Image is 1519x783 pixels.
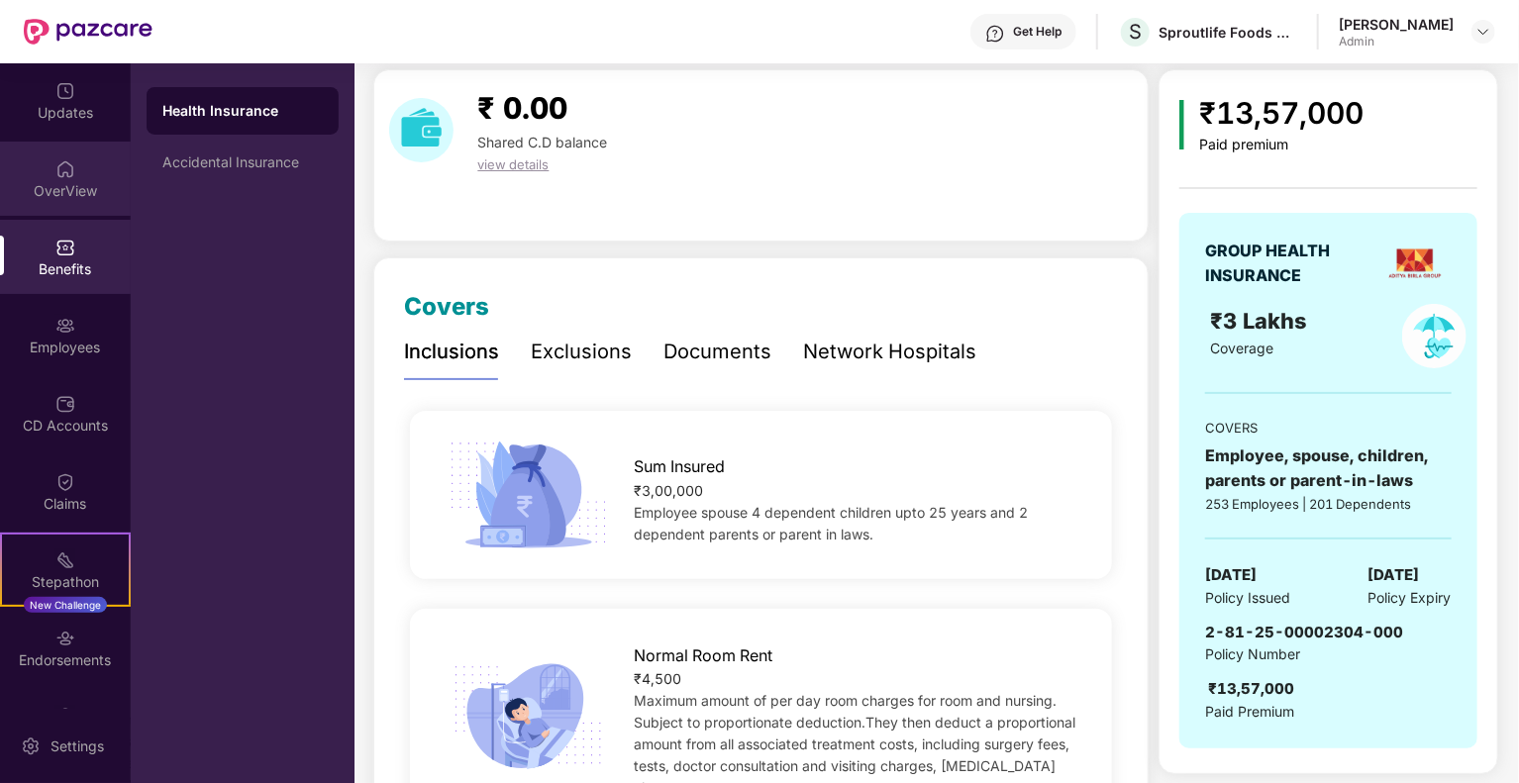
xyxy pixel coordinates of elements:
[1339,34,1454,49] div: Admin
[162,154,323,170] div: Accidental Insurance
[1368,587,1452,609] span: Policy Expiry
[1402,304,1467,368] img: policyIcon
[1159,23,1297,42] div: Sproutlife Foods Private Limited
[634,643,772,668] span: Normal Room Rent
[55,238,75,257] img: svg+xml;base64,PHN2ZyBpZD0iQmVuZWZpdHMiIHhtbG5zPSJodHRwOi8vd3d3LnczLm9yZy8yMDAwL3N2ZyIgd2lkdGg9Ij...
[1013,24,1062,40] div: Get Help
[1200,137,1365,153] div: Paid premium
[803,337,976,367] div: Network Hospitals
[389,98,454,162] img: download
[2,572,129,592] div: Stepathon
[1385,234,1445,293] img: insurerLogo
[162,101,323,121] div: Health Insurance
[1208,677,1294,701] div: ₹13,57,000
[1205,443,1451,493] div: Employee, spouse, children, parents or parent-in-laws
[1211,340,1274,356] span: Coverage
[1205,645,1300,662] span: Policy Number
[1179,100,1184,149] img: icon
[1205,701,1294,723] span: Paid Premium
[55,159,75,179] img: svg+xml;base64,PHN2ZyBpZD0iSG9tZSIgeG1sbnM9Imh0dHA6Ly93d3cudzMub3JnLzIwMDAvc3ZnIiB3aWR0aD0iMjAiIG...
[634,454,725,479] span: Sum Insured
[634,668,1080,690] div: ₹4,500
[1205,494,1451,514] div: 253 Employees | 201 Dependents
[404,292,489,321] span: Covers
[1211,308,1314,334] span: ₹3 Lakhs
[663,337,771,367] div: Documents
[443,436,614,554] img: icon
[477,156,549,172] span: view details
[55,81,75,101] img: svg+xml;base64,PHN2ZyBpZD0iVXBkYXRlZCIgeG1sbnM9Imh0dHA6Ly93d3cudzMub3JnLzIwMDAvc3ZnIiB3aWR0aD0iMj...
[1205,623,1403,641] span: 2-81-25-00002304-000
[45,736,110,756] div: Settings
[985,24,1005,44] img: svg+xml;base64,PHN2ZyBpZD0iSGVscC0zMngzMiIgeG1sbnM9Imh0dHA6Ly93d3cudzMub3JnLzIwMDAvc3ZnIiB3aWR0aD...
[55,472,75,492] img: svg+xml;base64,PHN2ZyBpZD0iQ2xhaW0iIHhtbG5zPSJodHRwOi8vd3d3LnczLm9yZy8yMDAwL3N2ZyIgd2lkdGg9IjIwIi...
[1205,418,1451,438] div: COVERS
[55,707,75,727] img: svg+xml;base64,PHN2ZyBpZD0iTXlfT3JkZXJzIiBkYXRhLW5hbWU9Ik15IE9yZGVycyIgeG1sbnM9Imh0dHA6Ly93d3cudz...
[404,337,499,367] div: Inclusions
[531,337,632,367] div: Exclusions
[1200,90,1365,137] div: ₹13,57,000
[24,19,152,45] img: New Pazcare Logo
[55,550,75,570] img: svg+xml;base64,PHN2ZyB4bWxucz0iaHR0cDovL3d3dy53My5vcmcvMjAwMC9zdmciIHdpZHRoPSIyMSIgaGVpZ2h0PSIyMC...
[1368,563,1420,587] span: [DATE]
[1339,15,1454,34] div: [PERSON_NAME]
[1205,239,1378,288] div: GROUP HEALTH INSURANCE
[477,90,567,126] span: ₹ 0.00
[55,394,75,414] img: svg+xml;base64,PHN2ZyBpZD0iQ0RfQWNjb3VudHMiIGRhdGEtbmFtZT0iQ0QgQWNjb3VudHMiIHhtbG5zPSJodHRwOi8vd3...
[634,504,1028,542] span: Employee spouse 4 dependent children upto 25 years and 2 dependent parents or parent in laws.
[55,316,75,336] img: svg+xml;base64,PHN2ZyBpZD0iRW1wbG95ZWVzIiB4bWxucz0iaHR0cDovL3d3dy53My5vcmcvMjAwMC9zdmciIHdpZHRoPS...
[1475,24,1491,40] img: svg+xml;base64,PHN2ZyBpZD0iRHJvcGRvd24tMzJ4MzIiIHhtbG5zPSJodHRwOi8vd3d3LnczLm9yZy8yMDAwL3N2ZyIgd2...
[634,480,1080,502] div: ₹3,00,000
[55,629,75,648] img: svg+xml;base64,PHN2ZyBpZD0iRW5kb3JzZW1lbnRzIiB4bWxucz0iaHR0cDovL3d3dy53My5vcmcvMjAwMC9zdmciIHdpZH...
[1205,563,1257,587] span: [DATE]
[21,736,41,756] img: svg+xml;base64,PHN2ZyBpZD0iU2V0dGluZy0yMHgyMCIgeG1sbnM9Imh0dHA6Ly93d3cudzMub3JnLzIwMDAvc3ZnIiB3aW...
[1129,20,1142,44] span: S
[24,597,107,613] div: New Challenge
[443,657,614,776] img: icon
[477,134,607,150] span: Shared C.D balance
[1205,587,1290,609] span: Policy Issued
